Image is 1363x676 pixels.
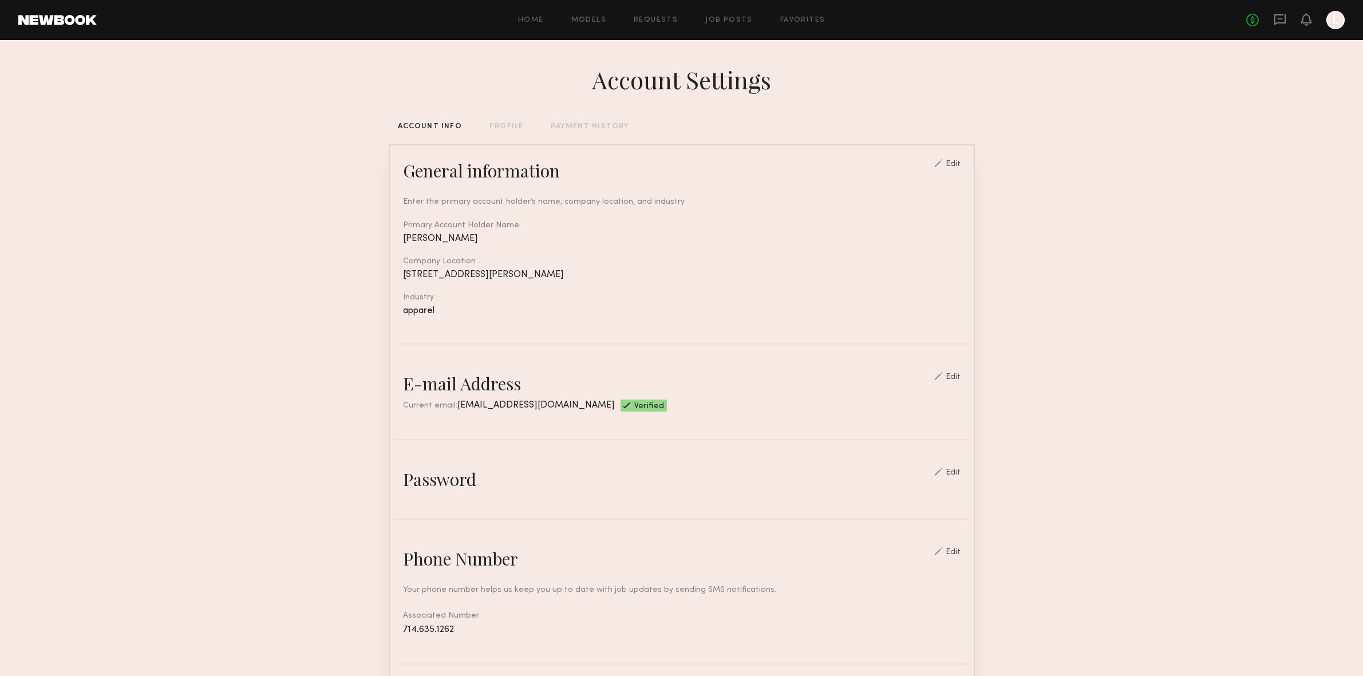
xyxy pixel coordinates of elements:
[403,625,454,634] span: 714.635.1262
[489,123,523,131] div: PROFILE
[403,400,615,412] div: Current email:
[634,402,665,412] span: Verified
[403,196,961,208] div: Enter the primary account holder’s name, company location, and industry
[780,17,825,24] a: Favorites
[398,123,462,131] div: ACCOUNT INFO
[403,270,961,280] div: [STREET_ADDRESS][PERSON_NAME]
[403,306,961,316] div: apparel
[403,584,961,596] div: Your phone number helps us keep you up to date with job updates by sending SMS notifications.
[403,234,961,244] div: [PERSON_NAME]
[403,468,476,491] div: Password
[946,373,961,381] div: Edit
[1326,11,1345,29] a: L
[518,17,544,24] a: Home
[457,401,615,410] span: [EMAIL_ADDRESS][DOMAIN_NAME]
[403,159,560,182] div: General information
[946,469,961,477] div: Edit
[592,64,771,96] div: Account Settings
[403,610,961,636] div: Associated Number
[403,258,961,266] div: Company Location
[634,17,678,24] a: Requests
[403,294,961,302] div: Industry
[705,17,753,24] a: Job Posts
[946,548,961,556] div: Edit
[403,372,521,395] div: E-mail Address
[403,547,518,570] div: Phone Number
[403,222,961,230] div: Primary Account Holder Name
[571,17,606,24] a: Models
[551,123,629,131] div: PAYMENT HISTORY
[946,160,961,168] div: Edit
